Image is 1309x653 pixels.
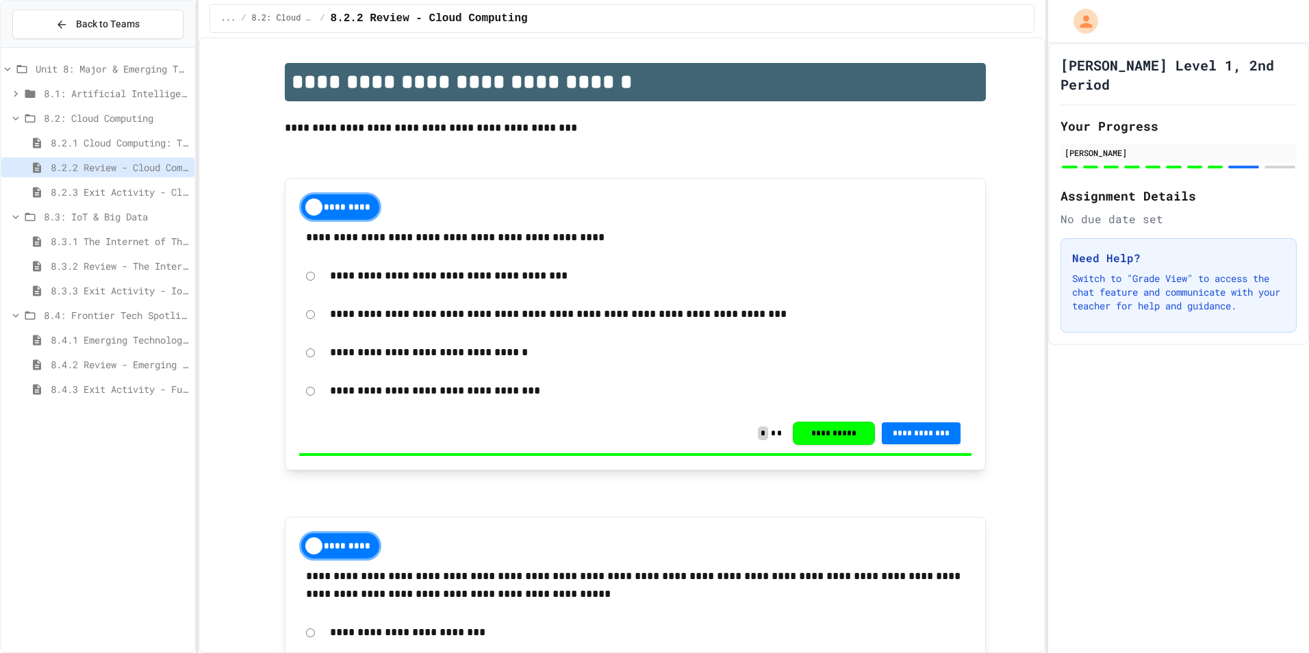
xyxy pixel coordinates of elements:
span: 8.2.3 Exit Activity - Cloud Service Detective [51,185,189,199]
span: ... [221,13,236,24]
span: 8.3.1 The Internet of Things and Big Data: Our Connected Digital World [51,234,189,248]
span: / [320,13,325,24]
h1: [PERSON_NAME] Level 1, 2nd Period [1060,55,1297,94]
div: My Account [1059,5,1102,37]
span: 8.1: Artificial Intelligence Basics [44,86,189,101]
span: 8.3.2 Review - The Internet of Things and Big Data [51,259,189,273]
span: 8.4.3 Exit Activity - Future Tech Challenge [51,382,189,396]
span: 8.3: IoT & Big Data [44,209,189,224]
span: 8.2: Cloud Computing [44,111,189,125]
span: 8.2.2 Review - Cloud Computing [331,10,528,27]
span: Unit 8: Major & Emerging Technologies [36,62,189,76]
h2: Assignment Details [1060,186,1297,205]
span: 8.2.2 Review - Cloud Computing [51,160,189,175]
iframe: chat widget [1251,598,1295,639]
h2: Your Progress [1060,116,1297,136]
span: Back to Teams [76,17,140,31]
h3: Need Help? [1072,250,1285,266]
span: 8.3.3 Exit Activity - IoT Data Detective Challenge [51,283,189,298]
div: [PERSON_NAME] [1065,146,1293,159]
span: 8.2: Cloud Computing [251,13,314,24]
div: No due date set [1060,211,1297,227]
iframe: chat widget [1195,539,1295,597]
span: 8.4: Frontier Tech Spotlight [44,308,189,322]
span: 8.4.1 Emerging Technologies: Shaping Our Digital Future [51,333,189,347]
button: Back to Teams [12,10,183,39]
span: / [241,13,246,24]
span: 8.2.1 Cloud Computing: Transforming the Digital World [51,136,189,150]
p: Switch to "Grade View" to access the chat feature and communicate with your teacher for help and ... [1072,272,1285,313]
span: 8.4.2 Review - Emerging Technologies: Shaping Our Digital Future [51,357,189,372]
